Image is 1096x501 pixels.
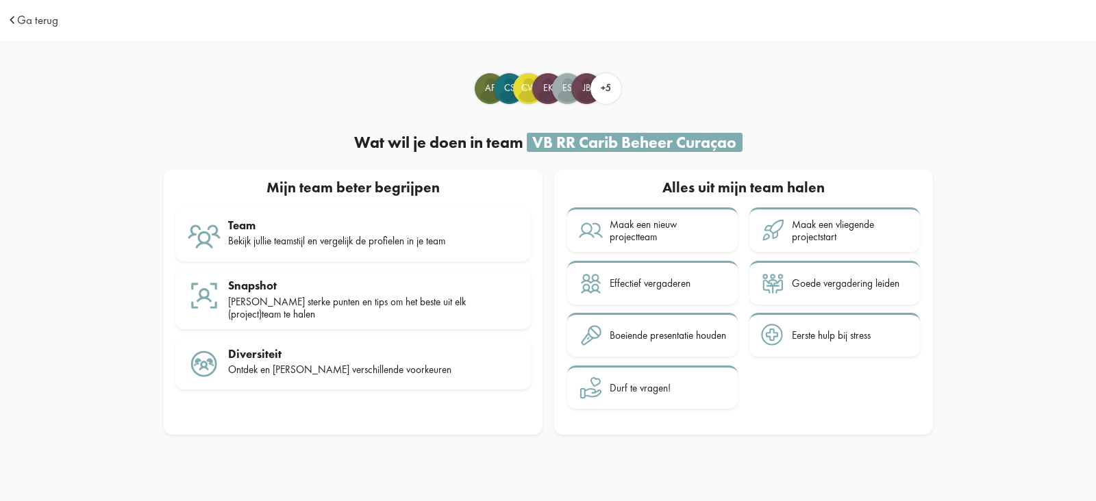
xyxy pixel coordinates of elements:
[601,81,611,94] span: +5
[532,73,563,104] div: Elise
[566,175,921,201] div: Alles uit mijn team halen
[495,81,524,95] span: CS
[17,14,58,26] a: Ga terug
[175,270,531,329] a: Snapshot [PERSON_NAME] sterke punten en tips om het beste uit elk (project)team te halen
[610,382,671,394] div: Durf te vragen!
[572,81,601,95] span: JB
[228,363,519,376] div: Ontdek en [PERSON_NAME] verschillende voorkeuren
[792,329,871,342] div: Eerste hulp bij stress
[475,81,505,95] span: AF
[567,207,738,252] a: Maak een nieuw projectteam
[749,313,920,357] a: Eerste hulp bij stress
[228,296,519,321] div: [PERSON_NAME] sterke punten en tips om het beste uit elk (project)team te halen
[571,73,602,104] div: Jose
[494,73,525,104] div: Chris
[175,207,531,261] a: Team Bekijk jullie teamstijl en vergelijk de profielen in je team
[610,277,690,290] div: Effectief vergaderen
[567,365,738,409] a: Durf te vragen!
[533,81,562,95] span: EK
[553,81,582,95] span: ES
[567,261,738,305] a: Effectief vergaderen
[354,132,523,153] span: Wat wil je doen in team
[610,218,726,244] div: Maak een nieuw projectteam
[552,73,583,104] div: Eric
[567,313,738,357] a: Boeiende presentatie houden
[527,133,743,152] div: VB RR Carib Beheer Curaçao
[749,207,920,252] a: Maak een vliegende projectstart
[169,175,536,201] div: Mijn team beter begrijpen
[749,261,920,305] a: Goede vergadering leiden
[228,347,519,361] div: Diversiteit
[792,218,908,244] div: Maak een vliegende projectstart
[475,73,506,104] div: Albert
[228,235,519,247] div: Bekijk jullie teamstijl en vergelijk de profielen in je team
[513,73,544,104] div: Curtley
[228,218,519,232] div: Team
[514,81,543,95] span: CW
[610,329,726,342] div: Boeiende presentatie houden
[228,279,519,292] div: Snapshot
[175,338,531,390] a: Diversiteit Ontdek en [PERSON_NAME] verschillende voorkeuren
[792,277,899,290] div: Goede vergadering leiden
